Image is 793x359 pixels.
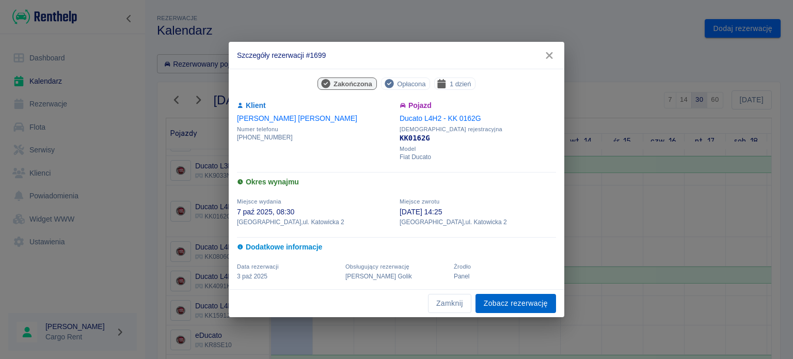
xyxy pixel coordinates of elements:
[475,294,556,313] a: Zobacz rezerwację
[237,100,393,111] h6: Klient
[237,263,279,270] span: Data rezerwacji
[237,242,556,253] h6: Dodatkowe informacje
[393,79,430,89] span: Opłacona
[237,114,357,122] a: [PERSON_NAME] [PERSON_NAME]
[400,152,556,162] p: Fiat Ducato
[237,133,393,142] p: [PHONE_NUMBER]
[400,126,556,133] span: [DEMOGRAPHIC_DATA] rejestracyjna
[400,133,556,144] p: KK0162G
[329,79,376,89] span: Zakończona
[446,79,475,89] span: 1 dzień
[237,217,393,227] p: [GEOGRAPHIC_DATA] , ul. Katowicka 2
[400,207,556,217] p: [DATE] 14:25
[237,272,339,281] p: 3 paź 2025
[400,100,556,111] h6: Pojazd
[454,272,556,281] p: Panel
[345,272,448,281] p: [PERSON_NAME] Golik
[237,198,281,205] span: Miejsce wydania
[428,294,471,313] button: Zamknij
[400,114,481,122] a: Ducato L4H2 - KK 0162G
[229,42,564,69] h2: Szczegóły rezerwacji #1699
[237,126,393,133] span: Numer telefonu
[400,198,439,205] span: Miejsce zwrotu
[454,263,471,270] span: Żrodło
[400,217,556,227] p: [GEOGRAPHIC_DATA] , ul. Katowicka 2
[345,263,409,270] span: Obsługujący rezerwację
[400,146,556,152] span: Model
[237,177,556,188] h6: Okres wynajmu
[237,207,393,217] p: 7 paź 2025, 08:30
